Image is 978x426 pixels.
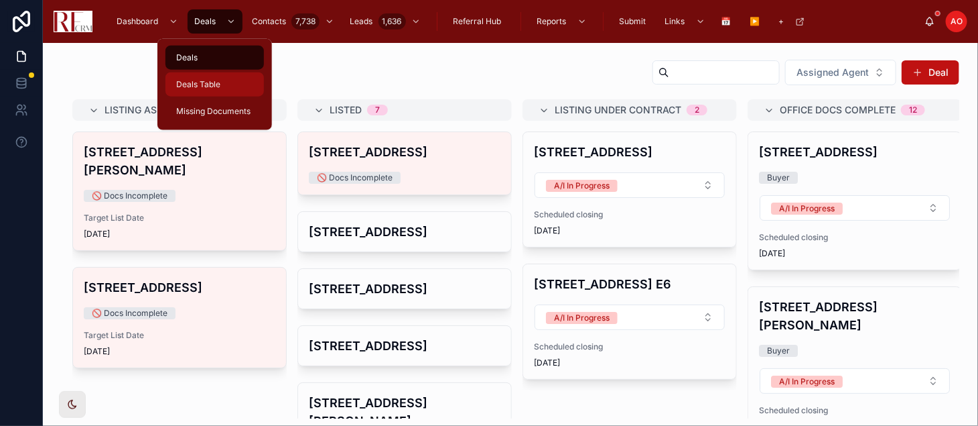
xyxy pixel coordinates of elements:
span: Listed [330,103,362,117]
a: Missing Documents [165,99,264,123]
div: 1,636 [378,13,406,30]
a: [STREET_ADDRESS]Select ButtonScheduled closing[DATE] [522,131,737,248]
h4: [STREET_ADDRESS][PERSON_NAME] [759,298,951,334]
span: Deals Table [176,79,220,90]
div: 12 [909,105,917,115]
span: 📅 [721,16,731,27]
a: Dashboard [110,9,185,34]
a: [STREET_ADDRESS]🚫 Docs Incomplete [297,131,512,195]
span: Leads [350,16,373,27]
a: [STREET_ADDRESS]🚫 Docs IncompleteTarget List Date[DATE] [72,267,287,368]
div: 🚫 Docs Incomplete [92,190,167,202]
span: Target List Date [84,330,275,341]
span: Listing Under Contract [555,103,681,117]
button: Select Button [535,305,725,330]
button: Select Button [760,368,950,394]
span: Office Docs Complete [780,103,896,117]
a: [STREET_ADDRESS][PERSON_NAME]🚫 Docs IncompleteTarget List Date[DATE] [72,131,287,251]
h4: [STREET_ADDRESS] [84,278,275,297]
span: [DATE] [534,225,725,236]
span: Scheduled closing [534,341,725,352]
div: A/I In Progress [779,203,835,215]
h4: [STREET_ADDRESS] [309,337,500,355]
span: [DATE] [84,229,275,239]
a: Submit [613,9,656,34]
a: Deals [165,46,264,70]
div: scrollable content [103,7,924,36]
button: Select Button [760,195,950,221]
a: Deals [188,9,242,34]
button: Deal [902,60,959,85]
a: Reports [531,9,593,34]
span: Submit [620,16,646,27]
div: A/I In Progress [554,180,610,192]
span: Dashboard [117,16,158,27]
div: Buyer [767,345,790,357]
a: ▶️ [744,9,770,34]
a: Contacts7,738 [245,9,341,34]
a: [STREET_ADDRESS] E6Select ButtonScheduled closing[DATE] [522,264,737,380]
button: Select Button [535,172,725,198]
a: Links [658,9,712,34]
span: + [779,16,784,27]
h4: [STREET_ADDRESS] [534,143,725,161]
a: [STREET_ADDRESS] [297,211,512,252]
span: AO [951,16,963,27]
span: Scheduled closing [759,405,951,416]
a: + [772,9,812,34]
span: Referral Hub [453,16,502,27]
a: Leads1,636 [344,9,427,34]
span: Missing Documents [176,106,251,117]
span: [DATE] [84,346,275,357]
h4: [STREET_ADDRESS] [309,143,500,161]
span: Contacts [252,16,286,27]
a: 📅 [715,9,741,34]
span: [DATE] [534,358,725,368]
div: A/I In Progress [779,376,835,388]
h4: [STREET_ADDRESS] [759,143,951,161]
h4: [STREET_ADDRESS] [309,280,500,298]
h4: [STREET_ADDRESS] [309,223,500,241]
button: Select Button [785,60,896,85]
span: Links [665,16,685,27]
span: Target List Date [84,213,275,223]
span: Reports [537,16,567,27]
span: ▶️ [750,16,760,27]
span: Assigned Agent [796,66,869,79]
span: Deals [194,16,216,27]
img: App logo [54,11,92,32]
div: Buyer [767,172,790,184]
div: 2 [695,105,699,115]
div: 🚫 Docs Incomplete [92,307,167,319]
a: [STREET_ADDRESS]BuyerSelect ButtonScheduled closing[DATE] [748,131,962,270]
div: 7,738 [291,13,320,30]
span: Scheduled closing [534,209,725,220]
a: Deals Table [165,72,264,97]
a: [STREET_ADDRESS] [297,268,512,309]
h4: [STREET_ADDRESS][PERSON_NAME] [84,143,275,179]
span: Deals [176,52,198,63]
span: Listing Assistant [104,103,197,117]
a: [STREET_ADDRESS] [297,325,512,366]
div: A/I In Progress [554,312,610,324]
a: Referral Hub [447,9,511,34]
h4: [STREET_ADDRESS] E6 [534,275,725,293]
span: [DATE] [759,248,951,259]
span: Scheduled closing [759,232,951,243]
div: 7 [375,105,380,115]
div: 🚫 Docs Incomplete [317,172,393,184]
